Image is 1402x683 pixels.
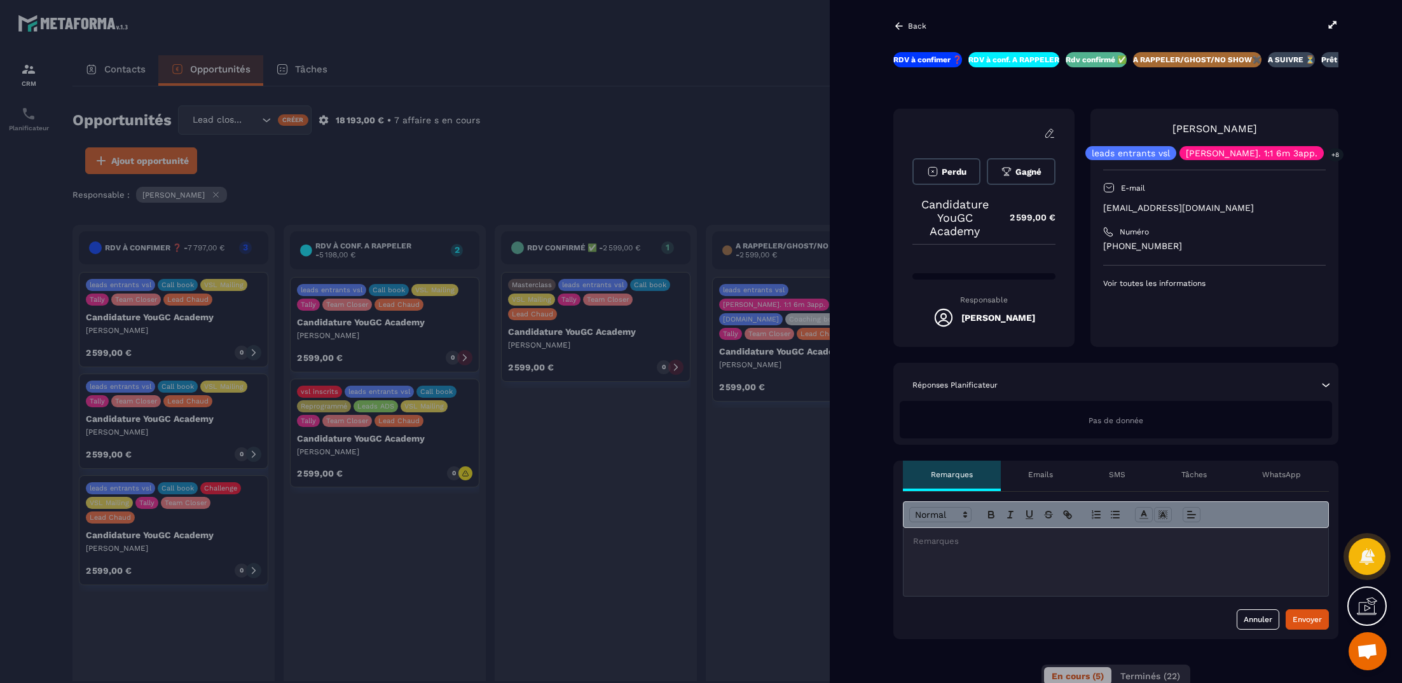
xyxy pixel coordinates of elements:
p: Tâches [1181,470,1207,480]
p: [PERSON_NAME]. 1:1 6m 3app. [1186,149,1317,158]
p: [PHONE_NUMBER] [1103,240,1326,252]
p: 2 599,00 € [997,205,1055,230]
p: Responsable [912,295,1055,304]
div: Ouvrir le chat [1349,632,1387,670]
div: Envoyer [1293,613,1322,626]
p: SMS [1109,470,1125,480]
p: Réponses Planificateur [912,380,998,390]
p: Emails [1028,470,1053,480]
button: Envoyer [1286,609,1329,630]
span: Gagné [1015,167,1041,177]
p: [EMAIL_ADDRESS][DOMAIN_NAME] [1103,202,1326,214]
p: Candidature YouGC Academy [912,198,997,238]
button: Annuler [1237,609,1279,630]
p: Voir toutes les informations [1103,278,1326,288]
span: Pas de donnée [1089,416,1143,425]
h5: [PERSON_NAME] [961,313,1035,323]
a: [PERSON_NAME] [1172,123,1257,135]
p: leads entrants vsl [1092,149,1170,158]
p: +8 [1327,148,1344,161]
button: Perdu [912,158,980,185]
span: Perdu [942,167,966,177]
p: Remarques [931,470,973,480]
button: Gagné [987,158,1055,185]
p: Numéro [1120,227,1149,237]
span: Terminés (22) [1120,671,1180,681]
p: E-mail [1121,183,1145,193]
span: En cours (5) [1052,671,1104,681]
p: WhatsApp [1262,470,1301,480]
